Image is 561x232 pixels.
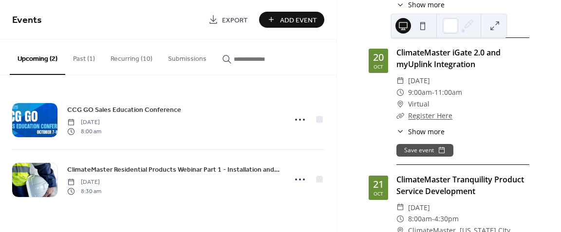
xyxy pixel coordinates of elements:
[396,202,404,214] div: ​
[222,15,248,25] span: Export
[373,179,384,189] div: 21
[374,64,383,69] div: Oct
[103,39,160,74] button: Recurring (10)
[280,15,317,25] span: Add Event
[67,104,181,115] a: CCG GO Sales Education Conference
[10,39,65,75] button: Upcoming (2)
[432,213,434,225] span: -
[259,12,324,28] button: Add Event
[396,213,404,225] div: ​
[160,39,214,74] button: Submissions
[67,187,101,196] span: 8:30 am
[408,202,430,214] span: [DATE]
[374,191,383,196] div: Oct
[396,110,404,122] div: ​
[67,105,181,115] span: CCG GO Sales Education Conference
[67,178,101,187] span: [DATE]
[408,75,430,87] span: [DATE]
[373,53,384,62] div: 20
[67,127,101,136] span: 8:00 am
[65,39,103,74] button: Past (1)
[396,75,404,87] div: ​
[201,12,255,28] a: Export
[396,126,404,137] div: ​
[67,164,280,175] a: ClimateMaster Residential Products Webinar Part 1 - Installation and Start-Up Focused
[67,165,280,175] span: ClimateMaster Residential Products Webinar Part 1 - Installation and Start-Up Focused
[396,174,524,196] a: ClimateMaster Tranquility Product Service Development
[408,213,432,225] span: 8:00am
[432,87,434,98] span: -
[396,144,453,157] button: Save event
[434,87,462,98] span: 11:00am
[396,47,501,70] a: ClimateMaster iGate 2.0 and myUplink Integration
[408,126,445,137] span: Show more
[12,11,42,30] span: Events
[396,87,404,98] div: ​
[408,87,432,98] span: 9:00am
[434,213,459,225] span: 4:30pm
[396,98,404,110] div: ​
[408,111,452,120] a: Register Here
[67,118,101,127] span: [DATE]
[396,126,445,137] button: ​Show more
[408,98,430,110] span: Virtual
